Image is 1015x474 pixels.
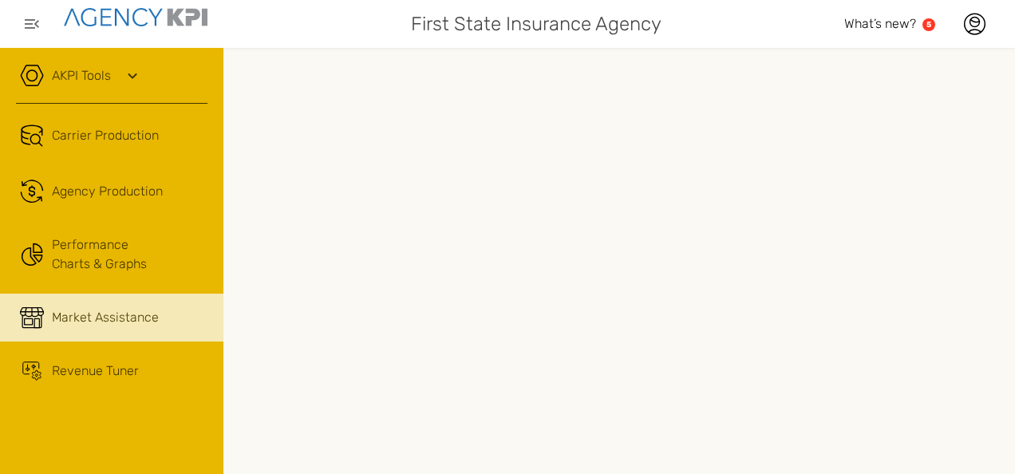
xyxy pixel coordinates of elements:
a: 5 [922,18,935,31]
span: Revenue Tuner [52,361,139,381]
span: Market Assistance [52,308,159,327]
span: First State Insurance Agency [411,10,662,38]
img: agencykpi-logo-550x69-2d9e3fa8.png [64,8,207,26]
span: What’s new? [844,16,916,31]
span: Agency Production [52,182,163,201]
span: Carrier Production [52,126,159,145]
text: 5 [926,20,931,29]
a: AKPI Tools [52,66,111,85]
